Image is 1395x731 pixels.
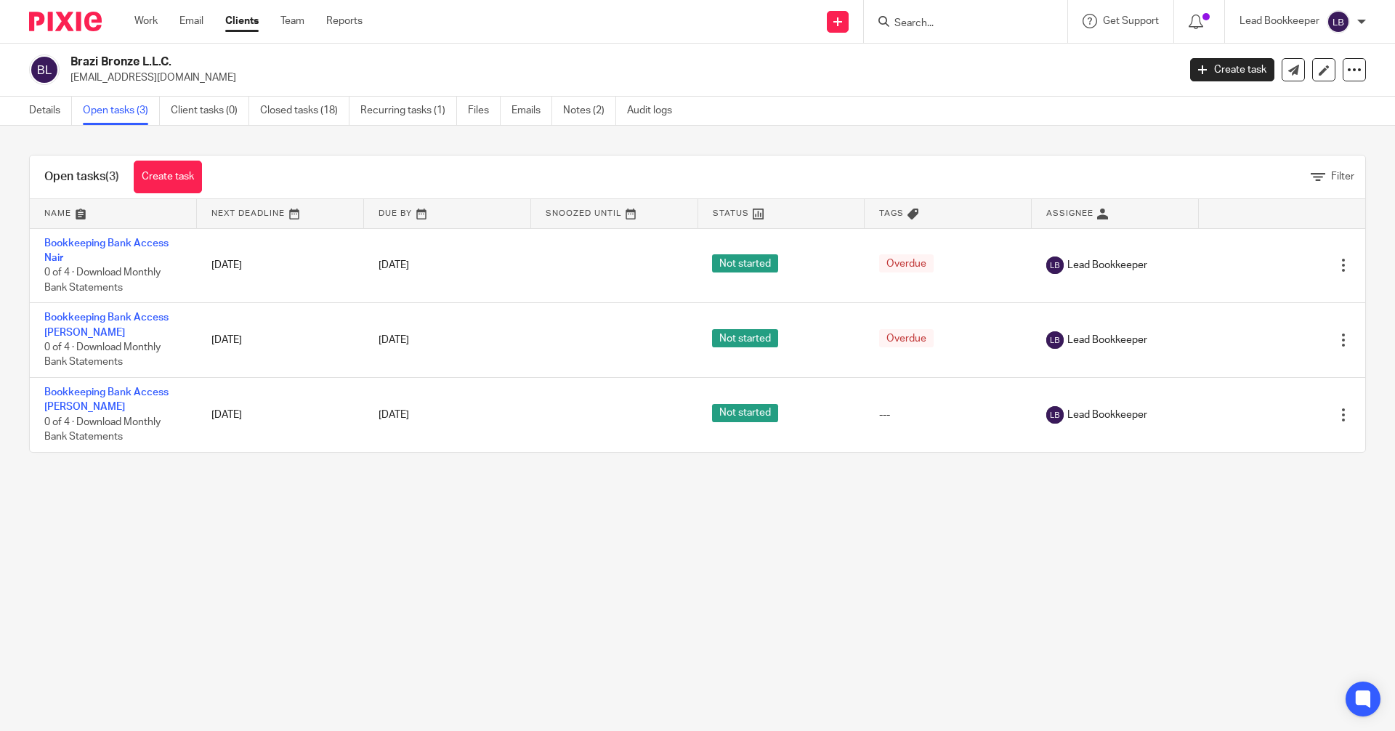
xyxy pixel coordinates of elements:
td: [DATE] [197,303,364,378]
span: Not started [712,404,778,422]
img: svg%3E [1046,331,1064,349]
span: Not started [712,254,778,272]
span: Not started [712,329,778,347]
h1: Open tasks [44,169,119,185]
span: Overdue [879,254,934,272]
span: [DATE] [379,335,409,345]
a: Bookkeeping Bank Access [PERSON_NAME] [44,312,169,337]
img: svg%3E [1327,10,1350,33]
img: svg%3E [29,54,60,85]
span: 0 of 4 · Download Monthly Bank Statements [44,417,161,443]
img: svg%3E [1046,406,1064,424]
span: (3) [105,171,119,182]
a: Audit logs [627,97,683,125]
a: Create task [1190,58,1274,81]
a: Clients [225,14,259,28]
td: [DATE] [197,228,364,303]
a: Bookkeeping Bank Access Nair [44,238,169,263]
span: Get Support [1103,16,1159,26]
span: Tags [879,209,904,217]
span: Overdue [879,329,934,347]
a: Emails [511,97,552,125]
img: Pixie [29,12,102,31]
span: [DATE] [379,410,409,420]
p: Lead Bookkeeper [1240,14,1319,28]
td: [DATE] [197,378,364,452]
a: Open tasks (3) [83,97,160,125]
a: Closed tasks (18) [260,97,349,125]
a: Notes (2) [563,97,616,125]
span: Snoozed Until [546,209,622,217]
input: Search [893,17,1024,31]
a: Client tasks (0) [171,97,249,125]
div: --- [879,408,1017,422]
a: Email [179,14,203,28]
a: Files [468,97,501,125]
a: Create task [134,161,202,193]
span: 0 of 4 · Download Monthly Bank Statements [44,267,161,293]
span: Lead Bookkeeper [1067,333,1147,347]
p: [EMAIL_ADDRESS][DOMAIN_NAME] [70,70,1168,85]
span: Filter [1331,171,1354,182]
h2: Brazi Bronze L.L.C. [70,54,949,70]
span: [DATE] [379,260,409,270]
a: Bookkeeping Bank Access [PERSON_NAME] [44,387,169,412]
a: Team [280,14,304,28]
span: Lead Bookkeeper [1067,258,1147,272]
a: Details [29,97,72,125]
a: Recurring tasks (1) [360,97,457,125]
span: 0 of 4 · Download Monthly Bank Statements [44,342,161,368]
span: Lead Bookkeeper [1067,408,1147,422]
img: svg%3E [1046,257,1064,274]
span: Status [713,209,749,217]
a: Work [134,14,158,28]
a: Reports [326,14,363,28]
